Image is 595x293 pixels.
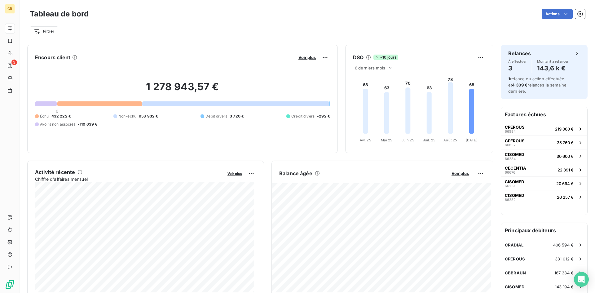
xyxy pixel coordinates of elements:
span: 331 012 € [555,256,574,261]
span: Voir plus [298,55,316,60]
span: Voir plus [452,171,469,176]
span: Crédit divers [291,113,315,119]
span: 66284 [505,157,516,161]
h6: Activité récente [35,168,75,176]
span: 66676 [505,171,515,174]
tspan: Juil. 25 [423,138,435,142]
button: Actions [542,9,573,19]
span: CISOMED [505,284,524,289]
span: À effectuer [508,60,527,63]
span: 4 309 € [512,82,527,87]
h6: Principaux débiteurs [501,223,587,238]
span: CPEROUS [505,125,525,130]
span: 66852 [505,143,516,147]
span: CPEROUS [505,256,525,261]
h6: Factures échues [501,107,587,122]
span: 167 334 € [554,270,574,275]
span: 66594 [505,130,516,133]
div: CR [5,4,15,14]
span: CISOMED [505,193,524,198]
span: 1 [508,76,510,81]
span: Chiffre d'affaires mensuel [35,176,223,182]
span: 3 [11,60,17,65]
h4: 3 [508,63,527,73]
tspan: [DATE] [466,138,478,142]
button: Voir plus [226,171,244,176]
span: 20 664 € [556,181,574,186]
tspan: Mai 25 [381,138,392,142]
span: 953 932 € [139,113,158,119]
span: Avoirs non associés [40,122,75,127]
span: CRADIAL [505,242,523,247]
span: 3 720 € [230,113,244,119]
h6: Encours client [35,54,70,61]
h2: 1 278 943,57 € [35,81,330,99]
button: CPEROUS6685235 760 € [501,135,587,149]
span: Débit divers [205,113,227,119]
h4: 143,6 k € [537,63,569,73]
tspan: Août 25 [443,138,457,142]
span: CBBRAUN [505,270,526,275]
button: CISOMED6610920 664 € [501,176,587,190]
span: Voir plus [227,171,242,176]
tspan: Juin 25 [402,138,414,142]
span: 20 257 € [557,195,574,200]
h6: DSO [353,54,364,61]
tspan: Avr. 25 [360,138,371,142]
span: 432 222 € [51,113,71,119]
span: CISOMED [505,152,524,157]
span: 143 194 € [555,284,574,289]
button: Voir plus [297,55,318,60]
span: 6 derniers mois [355,65,385,70]
span: -292 € [317,113,330,119]
button: Voir plus [450,171,471,176]
span: Échu [40,113,49,119]
span: 22 391 € [558,167,574,172]
button: Filtrer [30,26,58,36]
span: 66282 [505,198,516,202]
span: CECENTIA [505,166,526,171]
span: CISOMED [505,179,524,184]
span: 406 594 € [553,242,574,247]
span: -10 jours [373,55,398,60]
h3: Tableau de bord [30,8,89,20]
span: Montant à relancer [537,60,569,63]
h6: Balance âgée [279,170,312,177]
span: -110 639 € [78,122,98,127]
h6: Relances [508,50,531,57]
span: CPEROUS [505,138,525,143]
span: Non-échu [118,113,136,119]
button: CECENTIA6667622 391 € [501,163,587,176]
button: CPEROUS66594219 060 € [501,122,587,135]
span: 66109 [505,184,515,188]
button: CISOMED6628220 257 € [501,190,587,204]
span: 0 [56,109,58,113]
span: 219 060 € [555,127,574,131]
span: 35 760 € [557,140,574,145]
span: relance ou action effectuée et relancés la semaine dernière. [508,76,566,94]
div: Open Intercom Messenger [574,272,589,287]
span: 30 600 € [557,154,574,159]
img: Logo LeanPay [5,279,15,289]
button: CISOMED6628430 600 € [501,149,587,163]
